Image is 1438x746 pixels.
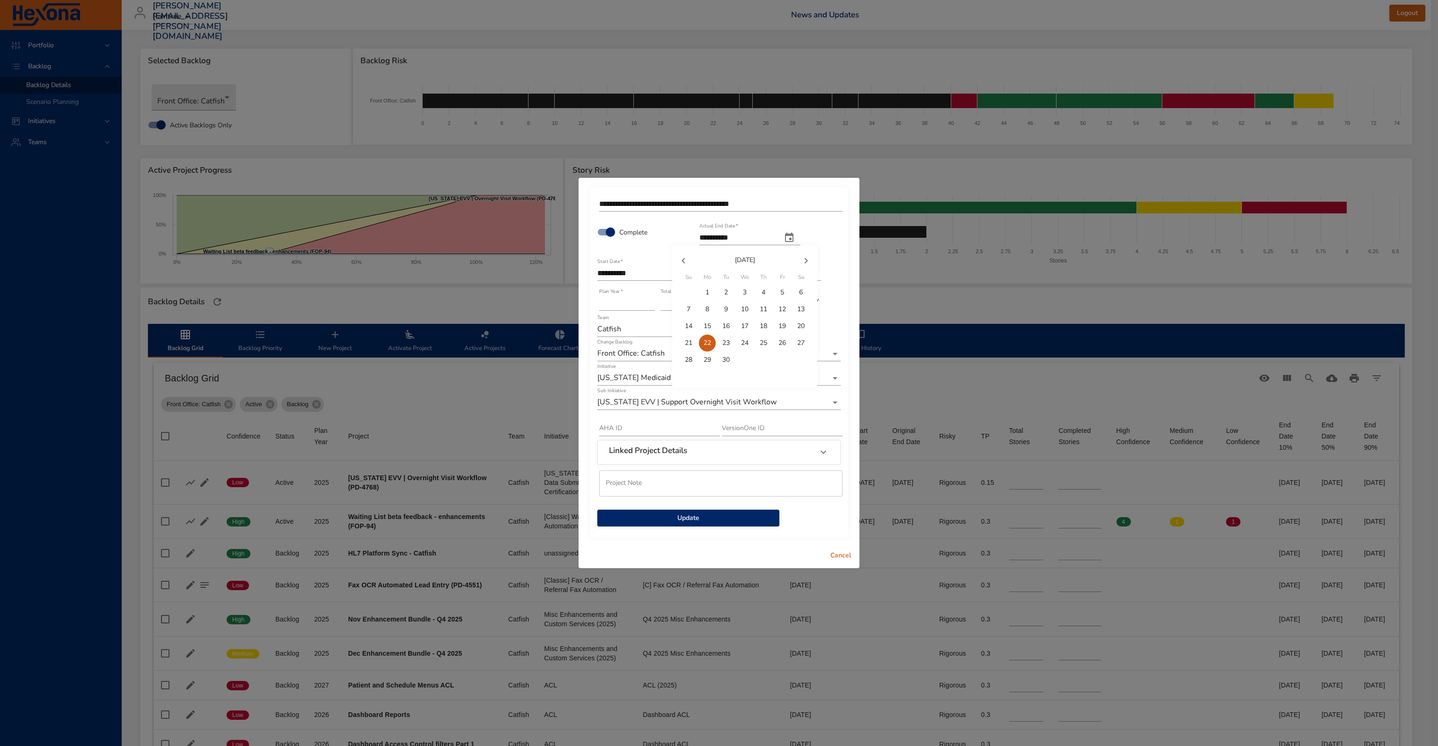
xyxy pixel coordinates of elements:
[722,322,730,331] p: 16
[755,318,772,335] button: 18
[774,284,791,301] button: 5
[755,284,772,301] button: 4
[722,355,730,365] p: 30
[736,301,753,318] button: 10
[736,273,753,282] span: We
[792,273,809,282] span: Sa
[755,335,772,351] button: 25
[680,318,697,335] button: 14
[774,318,791,335] button: 19
[718,273,734,282] span: Tu
[736,284,753,301] button: 3
[743,288,747,297] p: 3
[797,322,805,331] p: 20
[718,335,734,351] button: 23
[792,318,809,335] button: 20
[724,305,728,314] p: 9
[774,273,791,282] span: Fr
[792,284,809,301] button: 6
[680,351,697,368] button: 28
[760,338,767,348] p: 25
[699,301,716,318] button: 8
[741,322,748,331] p: 17
[680,335,697,351] button: 21
[685,322,692,331] p: 14
[792,335,809,351] button: 27
[778,305,786,314] p: 12
[797,305,805,314] p: 13
[774,335,791,351] button: 26
[705,305,709,314] p: 8
[724,288,728,297] p: 2
[718,351,734,368] button: 30
[778,322,786,331] p: 19
[760,305,767,314] p: 11
[741,305,748,314] p: 10
[699,318,716,335] button: 15
[699,284,716,301] button: 1
[699,351,716,368] button: 29
[680,301,697,318] button: 7
[704,355,711,365] p: 29
[778,338,786,348] p: 26
[718,301,734,318] button: 9
[774,301,791,318] button: 12
[736,318,753,335] button: 17
[699,335,716,351] button: 22
[695,255,795,265] p: [DATE]
[705,288,709,297] p: 1
[760,322,767,331] p: 18
[685,355,692,365] p: 28
[780,288,784,297] p: 5
[755,273,772,282] span: Th
[799,288,803,297] p: 6
[718,284,734,301] button: 2
[755,301,772,318] button: 11
[704,338,711,348] p: 22
[797,338,805,348] p: 27
[722,338,730,348] p: 23
[718,318,734,335] button: 16
[762,288,765,297] p: 4
[680,273,697,282] span: Su
[699,273,716,282] span: Mo
[687,305,690,314] p: 7
[685,338,692,348] p: 21
[704,322,711,331] p: 15
[792,301,809,318] button: 13
[736,335,753,351] button: 24
[741,338,748,348] p: 24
